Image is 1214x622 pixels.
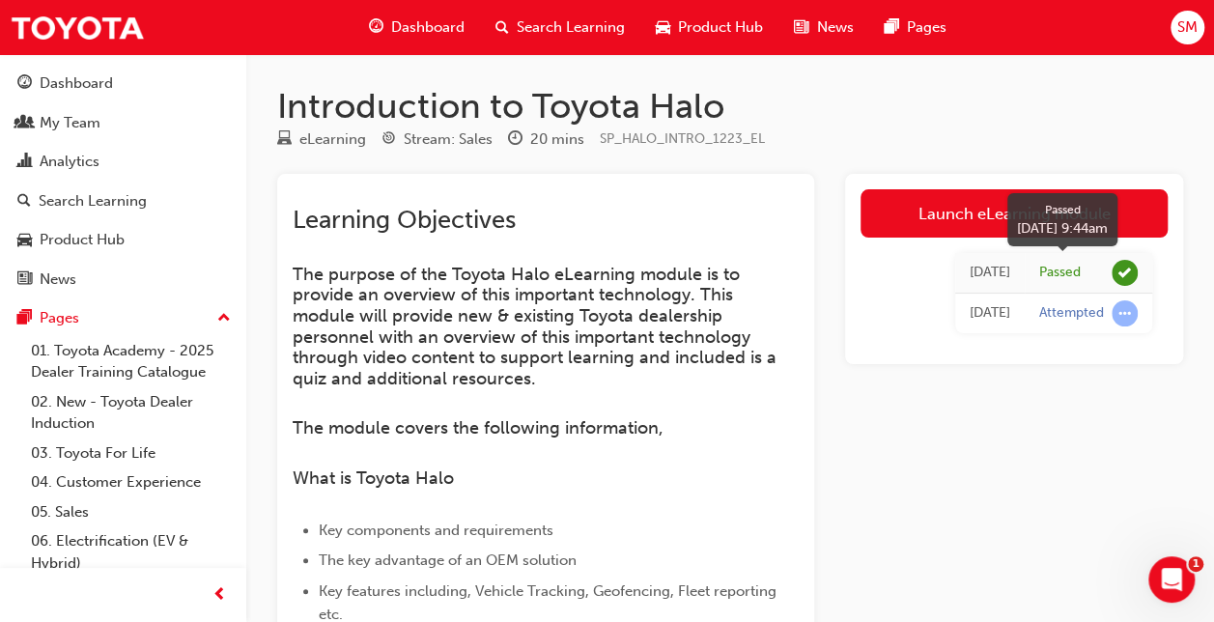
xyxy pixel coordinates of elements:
div: My Team [40,112,100,134]
div: Type [277,127,366,152]
div: News [40,269,76,291]
div: Product Hub [40,229,125,251]
span: chart-icon [17,154,32,171]
div: Search Learning [39,190,147,212]
span: News [816,16,853,39]
span: news-icon [17,271,32,289]
a: guage-iconDashboard [353,8,480,47]
a: pages-iconPages [868,8,961,47]
a: 06. Electrification (EV & Hybrid) [23,526,239,578]
span: up-icon [217,306,231,331]
span: clock-icon [508,131,522,149]
span: Search Learning [517,16,625,39]
span: learningResourceType_ELEARNING-icon [277,131,292,149]
span: The purpose of the Toyota Halo eLearning module is to provide an overview of this important techn... [293,264,781,389]
a: Dashboard [8,66,239,101]
a: My Team [8,105,239,141]
div: Duration [508,127,584,152]
a: 01. Toyota Academy - 2025 Dealer Training Catalogue [23,336,239,387]
span: car-icon [656,15,670,40]
div: 20 mins [530,128,584,151]
div: Attempted [1039,304,1104,323]
span: guage-icon [369,15,383,40]
span: Learning Objectives [293,205,516,235]
a: Product Hub [8,222,239,258]
img: Trak [10,6,145,49]
a: car-iconProduct Hub [640,8,778,47]
a: 03. Toyota For Life [23,438,239,468]
div: Stream [381,127,493,152]
span: Learning resource code [600,130,765,147]
div: Fri Nov 08 2024 08:53:10 GMT+1000 (Australian Eastern Standard Time) [970,302,1010,325]
span: search-icon [495,15,509,40]
button: DashboardMy TeamAnalyticsSearch LearningProduct HubNews [8,62,239,300]
button: SM [1171,11,1204,44]
h1: Introduction to Toyota Halo [277,85,1183,127]
button: Pages [8,300,239,336]
a: Launch eLearning module [861,189,1168,238]
div: [DATE] 9:44am [1017,218,1108,239]
div: Analytics [40,151,99,173]
span: car-icon [17,232,32,249]
a: Analytics [8,144,239,180]
span: Pages [906,16,946,39]
a: News [8,262,239,297]
a: 04. Customer Experience [23,467,239,497]
span: SM [1177,16,1198,39]
div: Pages [40,307,79,329]
span: search-icon [17,193,31,211]
span: prev-icon [212,583,227,608]
span: The module covers the following information, [293,417,663,438]
a: search-iconSearch Learning [480,8,640,47]
span: Dashboard [391,16,465,39]
div: Stream: Sales [404,128,493,151]
span: Key components and requirements [319,522,553,539]
span: learningRecordVerb_ATTEMPT-icon [1112,300,1138,326]
div: Fri Nov 08 2024 09:44:08 GMT+1000 (Australian Eastern Standard Time) [970,262,1010,284]
div: eLearning [299,128,366,151]
div: Passed [1039,264,1081,282]
span: What is Toyota Halo [293,467,454,489]
span: target-icon [381,131,396,149]
a: 05. Sales [23,497,239,527]
span: pages-icon [884,15,898,40]
span: pages-icon [17,310,32,327]
span: learningRecordVerb_PASS-icon [1112,260,1138,286]
a: Search Learning [8,184,239,219]
span: news-icon [794,15,808,40]
span: 1 [1188,556,1203,572]
span: people-icon [17,115,32,132]
div: Dashboard [40,72,113,95]
iframe: Intercom live chat [1148,556,1195,603]
div: Passed [1017,201,1108,218]
span: Product Hub [678,16,763,39]
a: 02. New - Toyota Dealer Induction [23,387,239,438]
a: news-iconNews [778,8,868,47]
span: guage-icon [17,75,32,93]
span: The key advantage of an OEM solution [319,551,577,569]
